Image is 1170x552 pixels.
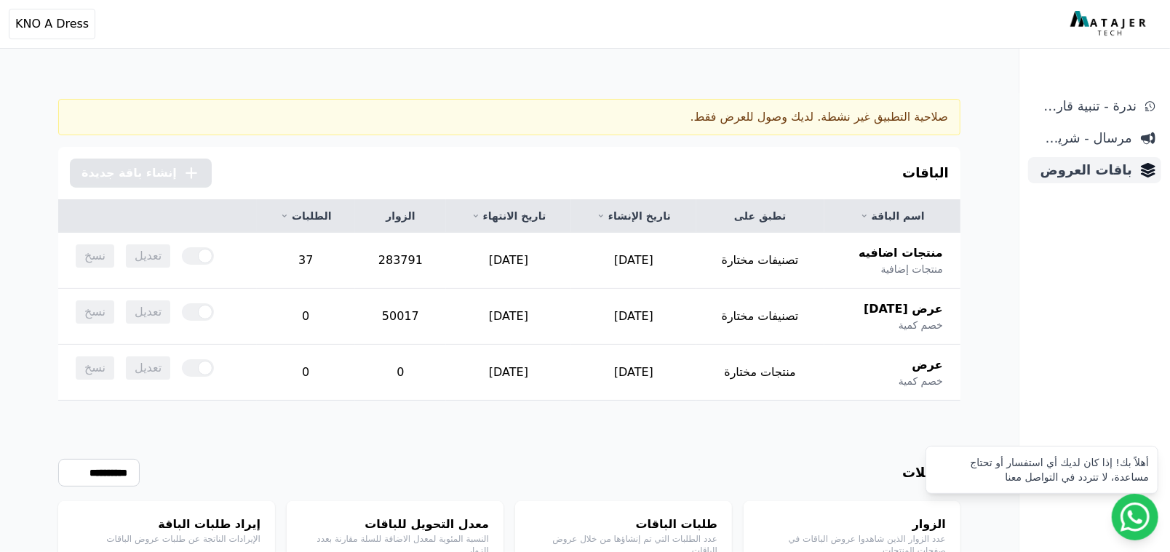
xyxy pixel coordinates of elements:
[571,289,696,345] td: [DATE]
[126,244,170,268] span: تعديل
[696,200,824,233] th: تطبق على
[758,516,946,533] h4: الزوار
[73,516,260,533] h4: إيراد طلبات الباقة
[76,244,114,268] span: نسخ
[257,289,356,345] td: 0
[70,159,212,188] button: إنشاء باقة جديدة
[881,262,943,276] span: منتجات إضافية
[1034,96,1137,116] span: ندرة - تنبية قارب علي النفاذ
[257,345,356,401] td: 0
[902,163,949,183] h3: الباقات
[9,9,95,39] button: KNO A Dress
[446,233,571,289] td: [DATE]
[73,533,260,545] p: الإيرادات الناتجة عن طلبات عروض الباقات
[355,200,446,233] th: الزوار
[446,345,571,401] td: [DATE]
[864,300,943,318] span: عرض [DATE]
[842,209,943,223] a: اسم الباقة
[589,209,679,223] a: تاريخ الإنشاء
[355,289,446,345] td: 50017
[902,463,960,483] h3: التحليلات
[1070,11,1150,37] img: MatajerTech Logo
[15,15,89,33] span: KNO A Dress
[571,233,696,289] td: [DATE]
[257,233,356,289] td: 37
[446,289,571,345] td: [DATE]
[696,345,824,401] td: منتجات مختارة
[571,345,696,401] td: [DATE]
[126,300,170,324] span: تعديل
[696,233,824,289] td: تصنيفات مختارة
[355,233,446,289] td: 283791
[126,356,170,380] span: تعديل
[859,244,943,262] span: منتجات اضافيه
[58,99,960,135] div: صلاحية التطبيق غير نشطة. لديك وصول للعرض فقط.
[463,209,554,223] a: تاريخ الانتهاء
[899,318,943,332] span: خصم كمية
[301,516,489,533] h4: معدل التحويل للباقات
[76,356,114,380] span: نسخ
[935,455,1149,484] div: أهلاً بك! إذا كان لديك أي استفسار أو تحتاج مساعدة، لا تتردد في التواصل معنا
[530,516,717,533] h4: طلبات الباقات
[76,300,114,324] span: نسخ
[274,209,338,223] a: الطلبات
[1034,128,1132,148] span: مرسال - شريط دعاية
[355,345,446,401] td: 0
[81,164,177,182] span: إنشاء باقة جديدة
[696,289,824,345] td: تصنيفات مختارة
[912,356,943,374] span: عرض
[1034,160,1132,180] span: باقات العروض
[899,374,943,388] span: خصم كمية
